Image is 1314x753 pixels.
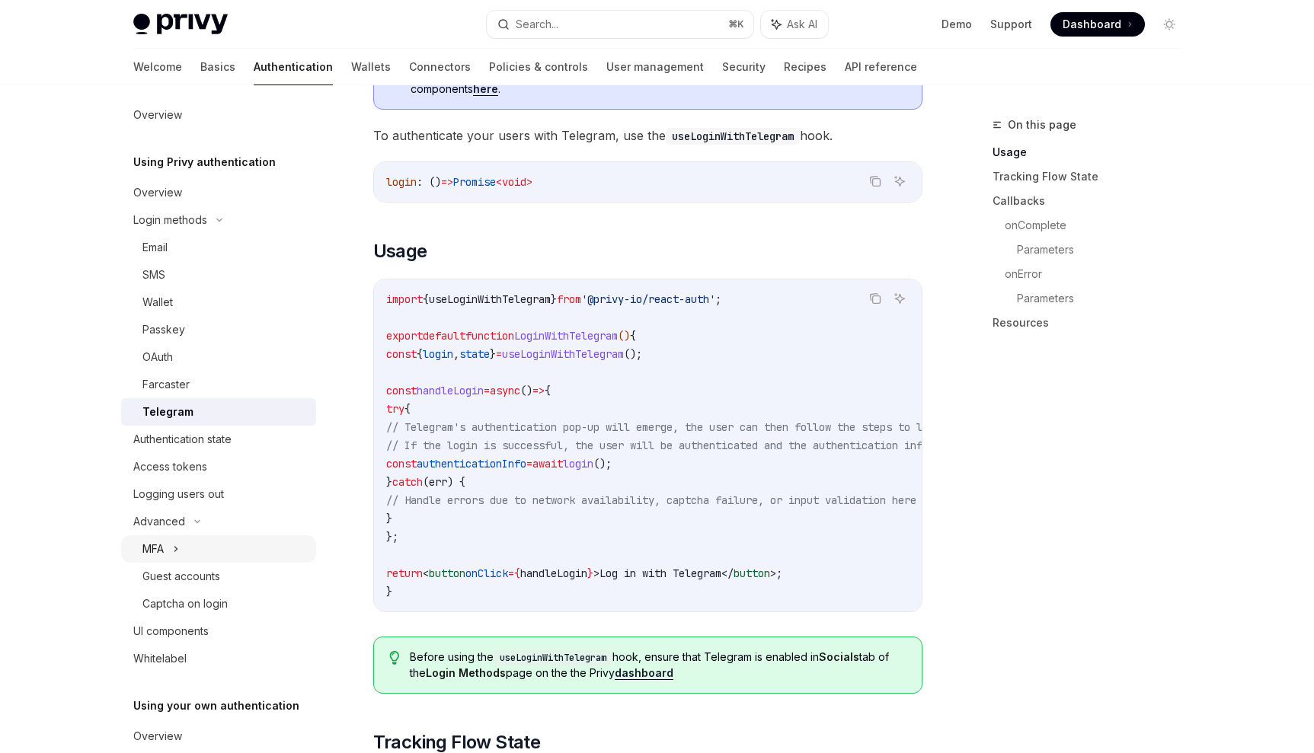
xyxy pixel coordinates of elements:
[993,189,1194,213] a: Callbacks
[121,723,316,750] a: Overview
[1005,213,1194,238] a: onComplete
[142,567,220,585] div: Guest accounts
[459,347,490,361] span: state
[386,347,417,361] span: const
[532,384,545,397] span: =>
[770,566,776,580] span: >
[465,566,508,580] span: onClick
[508,566,514,580] span: =
[121,101,316,129] a: Overview
[1157,12,1181,37] button: Toggle dark mode
[624,347,642,361] span: ();
[734,566,770,580] span: button
[386,530,398,544] span: };
[386,292,423,306] span: import
[1008,116,1076,134] span: On this page
[581,292,715,306] span: '@privy-io/react-auth'
[133,211,207,229] div: Login methods
[942,17,972,32] a: Demo
[514,566,520,580] span: {
[142,266,165,284] div: SMS
[502,347,624,361] span: useLoginWithTelegram
[487,11,753,38] button: Search...⌘K
[599,566,721,580] span: Log in with Telegram
[453,347,459,361] span: ,
[133,485,224,503] div: Logging users out
[133,106,182,124] div: Overview
[423,347,453,361] span: login
[551,292,557,306] span: }
[386,175,417,189] span: login
[133,458,207,476] div: Access tokens
[426,666,506,679] strong: Login Methods
[142,348,173,366] div: OAuth
[630,329,636,343] span: {
[473,82,498,96] a: here
[1017,286,1194,311] a: Parameters
[417,347,423,361] span: {
[373,125,922,146] span: To authenticate your users with Telegram, use the hook.
[1017,238,1194,262] a: Parameters
[865,289,885,308] button: Copy the contents from the code block
[484,384,490,397] span: =
[545,384,551,397] span: {
[441,175,453,189] span: =>
[133,183,182,202] div: Overview
[142,403,193,421] div: Telegram
[496,175,502,189] span: <
[615,666,673,680] a: dashboard
[489,49,588,85] a: Policies & controls
[666,128,800,145] code: useLoginWithTelegram
[373,239,427,263] span: Usage
[121,398,316,426] a: Telegram
[386,493,916,507] span: // Handle errors due to network availability, captcha failure, or input validation here
[409,49,471,85] a: Connectors
[990,17,1032,32] a: Support
[133,430,232,448] div: Authentication state
[386,475,392,489] span: }
[1063,17,1121,32] span: Dashboard
[386,384,417,397] span: const
[728,18,744,30] span: ⌘ K
[142,293,173,311] div: Wallet
[776,566,782,580] span: ;
[404,402,411,416] span: {
[721,566,734,580] span: </
[502,175,526,189] span: void
[618,329,630,343] span: ()
[121,316,316,343] a: Passkey
[526,457,532,471] span: =
[133,512,185,531] div: Advanced
[514,329,618,343] span: LoginWithTelegram
[386,457,417,471] span: const
[142,595,228,613] div: Captcha on login
[722,49,766,85] a: Security
[121,179,316,206] a: Overview
[410,649,906,681] span: Before using the hook, ensure that Telegram is enabled in tab of the page on the the Privy
[142,238,168,257] div: Email
[429,566,465,580] span: button
[392,475,423,489] span: catch
[490,384,520,397] span: async
[389,651,400,665] svg: Tip
[557,292,581,306] span: from
[526,175,532,189] span: >
[121,426,316,453] a: Authentication state
[386,566,423,580] span: return
[845,49,917,85] a: API reference
[423,566,429,580] span: <
[496,347,502,361] span: =
[133,727,182,745] div: Overview
[890,171,910,191] button: Ask AI
[417,384,484,397] span: handleLogin
[121,343,316,371] a: OAuth
[142,321,185,339] div: Passkey
[142,540,164,558] div: MFA
[133,49,182,85] a: Welcome
[386,420,1020,434] span: // Telegram's authentication pop-up will emerge, the user can then follow the steps to link its a...
[133,153,276,171] h5: Using Privy authentication
[423,292,429,306] span: {
[351,49,391,85] a: Wallets
[494,650,612,665] code: useLoginWithTelegram
[865,171,885,191] button: Copy the contents from the code block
